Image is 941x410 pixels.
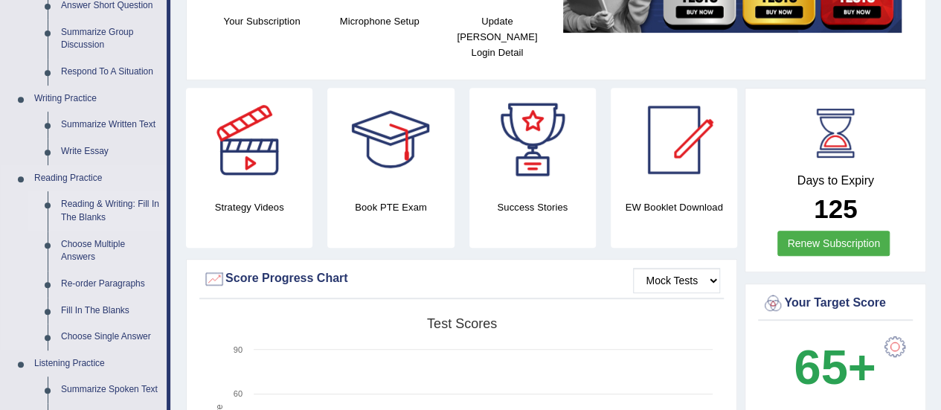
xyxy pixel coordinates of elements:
h4: EW Booklet Download [611,199,737,215]
h4: Your Subscription [211,13,313,29]
a: Summarize Group Discussion [54,19,167,59]
a: Choose Single Answer [54,324,167,350]
a: Summarize Written Text [54,112,167,138]
a: Re-order Paragraphs [54,271,167,298]
a: Write Essay [54,138,167,165]
div: Your Target Score [762,292,909,315]
b: 125 [814,194,857,223]
a: Writing Practice [28,86,167,112]
a: Reading Practice [28,165,167,192]
a: Choose Multiple Answers [54,231,167,271]
a: Renew Subscription [777,231,890,256]
h4: Microphone Setup [328,13,431,29]
h4: Update [PERSON_NAME] Login Detail [446,13,548,60]
text: 60 [234,389,243,398]
a: Respond To A Situation [54,59,167,86]
a: Fill In The Blanks [54,298,167,324]
a: Summarize Spoken Text [54,377,167,403]
div: Score Progress Chart [203,268,720,290]
h4: Success Stories [469,199,596,215]
text: 90 [234,345,243,354]
a: Listening Practice [28,350,167,377]
h4: Book PTE Exam [327,199,454,215]
tspan: Test scores [427,316,497,331]
b: 65+ [794,340,876,394]
h4: Days to Expiry [762,174,909,188]
a: Reading & Writing: Fill In The Blanks [54,191,167,231]
h4: Strategy Videos [186,199,312,215]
